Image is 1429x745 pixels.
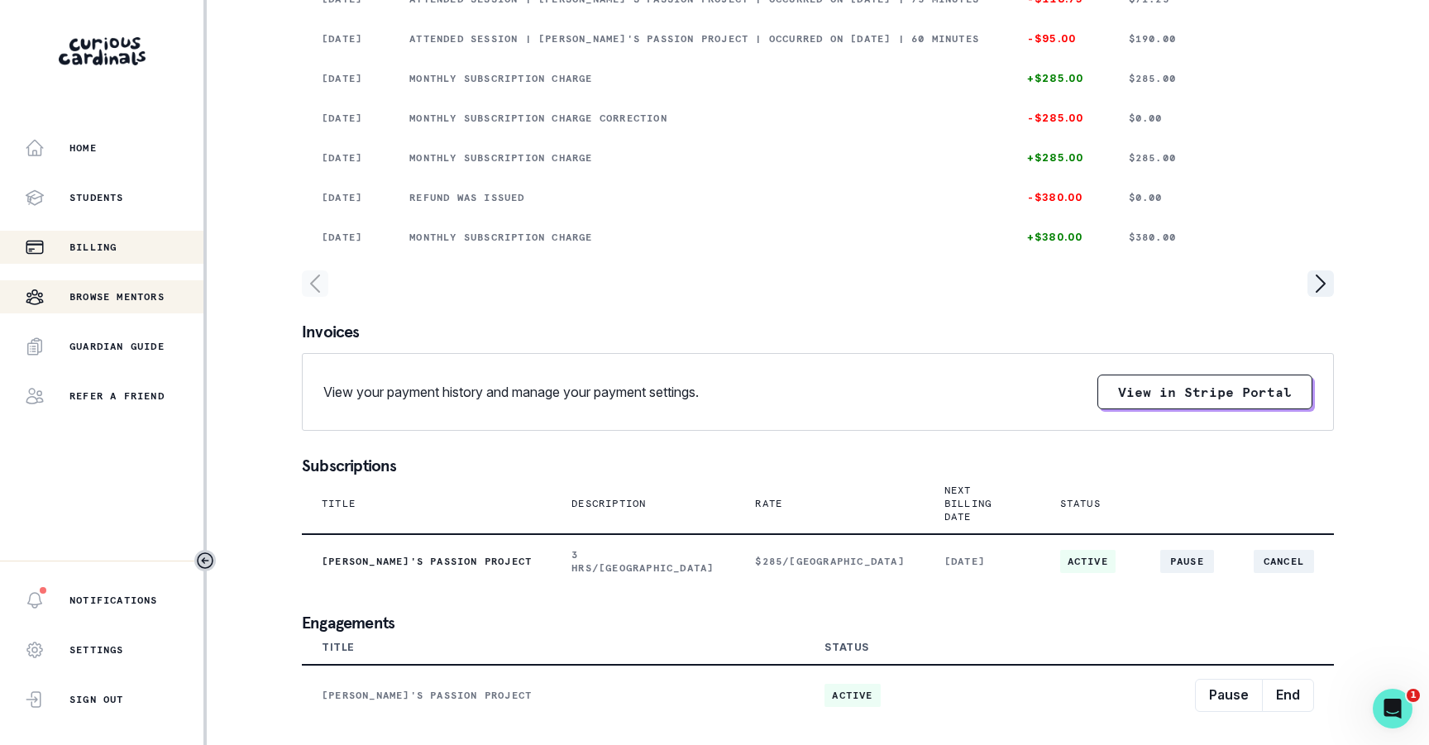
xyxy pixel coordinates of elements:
[302,270,328,297] svg: page left
[824,641,869,654] div: Status
[1060,550,1116,573] span: ACTIVE
[1160,550,1214,573] button: Pause
[302,323,1334,340] p: Invoices
[194,550,216,571] button: Toggle sidebar
[1027,112,1089,125] p: -$285.00
[1027,231,1089,244] p: +$380.00
[1027,32,1089,45] p: -$95.00
[1129,72,1314,85] p: $285.00
[69,191,124,204] p: Students
[571,548,715,575] p: 3 HRS/[GEOGRAPHIC_DATA]
[322,191,370,204] p: [DATE]
[1027,191,1089,204] p: -$380.00
[322,72,370,85] p: [DATE]
[944,484,1001,523] p: Next Billing Date
[1262,679,1314,712] button: End
[69,290,165,303] p: Browse Mentors
[323,382,699,402] p: View your payment history and manage your payment settings.
[409,231,987,244] p: Monthly subscription charge
[322,689,785,702] p: [PERSON_NAME]'s Passion Project
[322,231,370,244] p: [DATE]
[571,497,646,510] p: Description
[69,141,97,155] p: Home
[69,340,165,353] p: Guardian Guide
[824,684,880,707] span: active
[59,37,146,65] img: Curious Cardinals Logo
[1060,497,1101,510] p: Status
[322,112,370,125] p: [DATE]
[322,32,370,45] p: [DATE]
[69,241,117,254] p: Billing
[1307,270,1334,297] svg: page right
[69,389,165,403] p: Refer a friend
[409,191,987,204] p: Refund was issued
[1129,151,1314,165] p: $285.00
[1254,550,1314,573] button: Cancel
[1129,32,1314,45] p: $190.00
[1195,679,1263,712] button: Pause
[1407,689,1420,702] span: 1
[1027,151,1089,165] p: +$285.00
[302,457,1334,474] p: Subscriptions
[69,594,158,607] p: Notifications
[322,151,370,165] p: [DATE]
[69,693,124,706] p: Sign Out
[409,151,987,165] p: Monthly subscription charge
[322,641,355,654] div: Title
[1129,191,1314,204] p: $0.00
[409,112,987,125] p: Monthly subscription charge correction
[1129,231,1314,244] p: $380.00
[322,555,532,568] p: [PERSON_NAME]'s Passion Project
[1373,689,1412,728] iframe: Intercom live chat
[1097,375,1312,409] button: View in Stripe Portal
[409,32,987,45] p: Attended session | [PERSON_NAME]'s Passion Project | Occurred on [DATE] | 60 minutes
[69,643,124,657] p: Settings
[409,72,987,85] p: Monthly subscription charge
[944,555,1020,568] p: [DATE]
[322,497,356,510] p: Title
[755,555,904,568] p: $285/[GEOGRAPHIC_DATA]
[302,614,1334,631] p: Engagements
[1129,112,1314,125] p: $0.00
[755,497,782,510] p: Rate
[1027,72,1089,85] p: +$285.00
